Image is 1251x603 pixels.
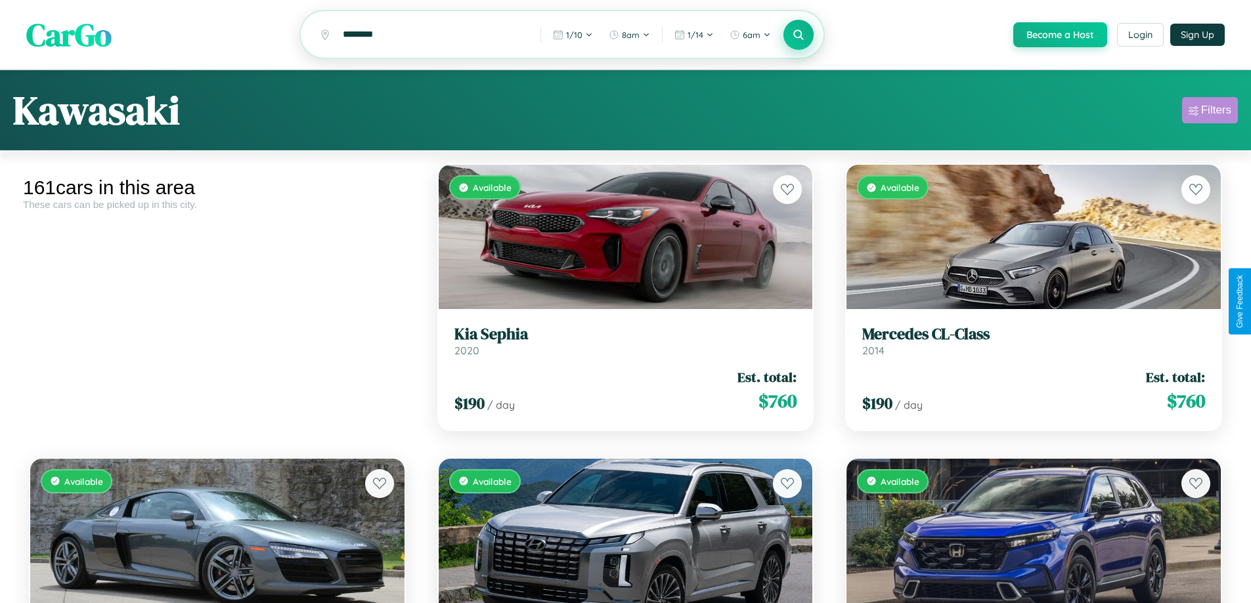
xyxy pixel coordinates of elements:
a: Mercedes CL-Class2014 [862,325,1205,357]
button: 8am [602,24,657,45]
button: 6am [723,24,778,45]
span: $ 190 [862,392,892,414]
button: 1/14 [668,24,720,45]
span: 1 / 10 [566,30,582,40]
span: Available [64,476,103,487]
span: $ 760 [1167,388,1205,414]
span: Est. total: [1146,367,1205,386]
button: Sign Up [1170,24,1225,46]
h1: Kawasaki [13,83,180,137]
span: Est. total: [737,367,797,386]
div: These cars can be picked up in this city. [23,199,412,210]
button: Become a Host [1013,22,1107,47]
span: 6am [743,30,760,40]
span: 2014 [862,344,885,357]
h3: Kia Sephia [454,325,797,344]
span: 2020 [454,344,479,357]
div: 161 cars in this area [23,177,412,199]
span: Available [473,182,512,193]
span: Available [473,476,512,487]
h3: Mercedes CL-Class [862,325,1205,344]
button: Filters [1182,97,1238,123]
button: Login [1117,23,1164,47]
span: Available [881,182,919,193]
span: $ 760 [758,388,797,414]
div: Filters [1201,104,1231,117]
span: CarGo [26,13,112,56]
span: Available [881,476,919,487]
button: 1/10 [546,24,600,45]
span: / day [487,398,515,411]
a: Kia Sephia2020 [454,325,797,357]
span: / day [895,398,923,411]
div: Give Feedback [1235,275,1244,328]
span: 1 / 14 [688,30,703,40]
span: $ 190 [454,392,485,414]
span: 8am [622,30,640,40]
